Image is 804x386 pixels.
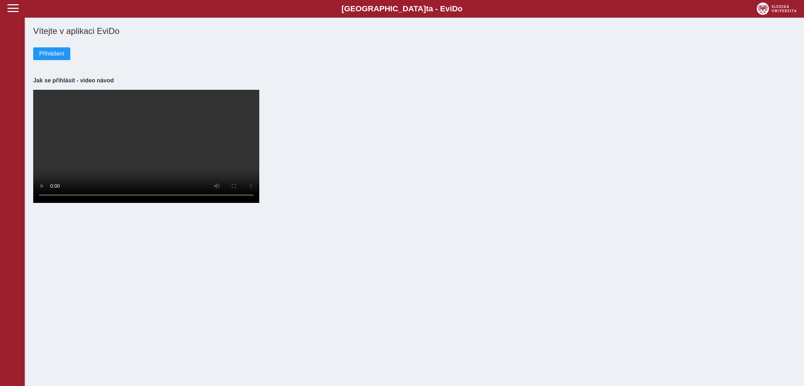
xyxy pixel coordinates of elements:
span: D [452,4,457,13]
span: o [458,4,463,13]
span: Přihlášení [39,51,64,57]
b: [GEOGRAPHIC_DATA] a - Evi [21,4,783,13]
img: logo_web_su.png [757,2,797,15]
h1: Vítejte v aplikaci EviDo [33,26,796,36]
video: Your browser does not support the video tag. [33,90,259,203]
button: Přihlášení [33,47,70,60]
h3: Jak se přihlásit - video návod [33,77,796,84]
span: t [426,4,428,13]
